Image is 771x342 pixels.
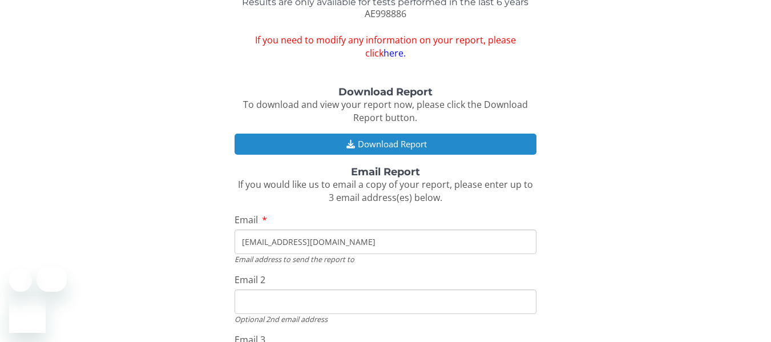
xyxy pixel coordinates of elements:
strong: Email Report [351,166,420,178]
button: Download Report [235,134,536,155]
span: If you would like us to email a copy of your report, please enter up to 3 email address(es) below. [238,178,533,204]
span: If you need to modify any information on your report, please click [235,34,536,60]
iframe: Close message [9,269,32,292]
span: Email [235,214,258,226]
div: Optional 2nd email address [235,314,536,324]
iframe: Message from company [37,267,67,292]
iframe: Button to launch messaging window [9,296,46,333]
div: Email address to send the report to [235,254,536,264]
span: To download and view your report now, please click the Download Report button. [243,98,528,124]
span: AE998886 [365,7,406,20]
strong: Download Report [338,86,433,98]
span: Email 2 [235,273,265,286]
a: here. [384,47,406,59]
